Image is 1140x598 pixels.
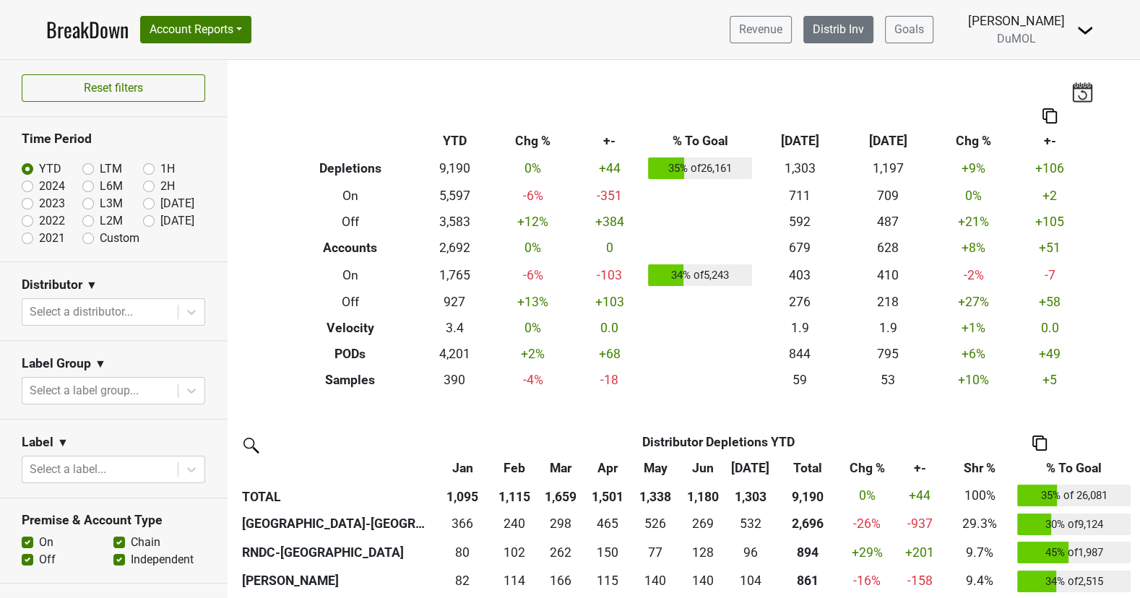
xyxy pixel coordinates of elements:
div: 140 [684,571,723,590]
label: L3M [100,195,123,212]
td: +2 % [492,341,574,367]
label: 2024 [39,178,65,195]
div: 150 [588,543,627,562]
td: -6 % [492,261,574,290]
div: 2,696 [778,514,837,533]
td: 525.665 [630,510,681,539]
div: 894 [778,543,837,562]
td: 1.9 [844,316,932,342]
td: +27 % [932,290,1014,316]
label: Off [39,551,56,568]
div: 96 [730,543,772,562]
span: 0% [858,488,875,503]
a: Revenue [730,16,792,43]
th: Feb: activate to sort column ascending [492,455,537,481]
th: 1,115 [492,481,537,510]
a: BreakDown [46,14,129,45]
td: 711 [756,183,844,209]
th: Off [283,209,418,235]
td: 9,190 [418,155,492,183]
td: 218 [844,290,932,316]
label: 2021 [39,230,65,247]
div: 532 [730,514,772,533]
td: +10 % [932,367,1014,393]
td: +9 % [932,155,1014,183]
th: Jan: activate to sort column ascending [433,455,491,481]
th: 861.169 [774,567,839,596]
th: Shr %: activate to sort column ascending [946,455,1014,481]
label: 1H [160,160,175,178]
td: +103 [574,290,644,316]
button: Account Reports [140,16,251,43]
div: 166 [541,571,582,590]
td: 487 [844,209,932,235]
td: +2 [1015,183,1085,209]
img: Copy to clipboard [1032,435,1047,451]
td: 59 [756,367,844,393]
th: Accounts [283,235,418,261]
th: &nbsp;: activate to sort column ascending [238,455,433,481]
td: 76.666 [630,538,681,567]
td: 3.4 [418,316,492,342]
td: 81.668 [433,567,491,596]
td: 628 [844,235,932,261]
td: 0 % [492,235,574,261]
th: [PERSON_NAME] [238,567,433,596]
button: Reset filters [22,74,205,102]
div: 128 [684,543,723,562]
td: +13 % [492,290,574,316]
label: 2022 [39,212,65,230]
td: +49 [1015,341,1085,367]
td: 0 % [492,155,574,183]
th: Distributor Depletions YTD [492,429,946,455]
div: 269 [684,514,723,533]
div: -158 [897,571,942,590]
td: 0 [574,235,644,261]
div: 115 [588,571,627,590]
td: 410 [844,261,932,290]
td: 365.7 [433,510,491,539]
td: 592 [756,209,844,235]
th: PODs [283,341,418,367]
a: Goals [885,16,933,43]
h3: Premise & Account Type [22,513,205,528]
th: 1,338 [630,481,681,510]
th: [DATE] [756,129,844,155]
td: 3,583 [418,209,492,235]
td: 114.167 [492,567,537,596]
label: YTD [39,160,61,178]
td: 240.1 [492,510,537,539]
div: 861 [778,571,837,590]
th: 1,095 [433,481,491,510]
th: Chg % [932,129,1014,155]
span: ▼ [57,434,69,451]
td: 1,765 [418,261,492,290]
td: 927 [418,290,492,316]
td: 276 [756,290,844,316]
label: 2H [160,178,175,195]
h3: Distributor [22,277,82,292]
td: -7 [1015,261,1085,290]
img: Dropdown Menu [1076,22,1094,39]
td: +5 [1015,367,1085,393]
th: Total: activate to sort column ascending [774,455,839,481]
td: +51 [1015,235,1085,261]
th: Mar: activate to sort column ascending [537,455,584,481]
td: 390 [418,367,492,393]
th: TOTAL [238,481,433,510]
td: +8 % [932,235,1014,261]
span: +44 [909,488,930,503]
th: Chg % [492,129,574,155]
td: 532.336 [726,510,775,539]
td: 9.7% [946,538,1014,567]
td: 679 [756,235,844,261]
td: 127.504 [681,538,726,567]
td: +12 % [492,209,574,235]
td: -2 % [932,261,1014,290]
td: 795 [844,341,932,367]
div: 77 [634,543,677,562]
th: Jun: activate to sort column ascending [681,455,726,481]
th: % To Goal [644,129,756,155]
th: Jul: activate to sort column ascending [726,455,775,481]
label: LTM [100,160,122,178]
